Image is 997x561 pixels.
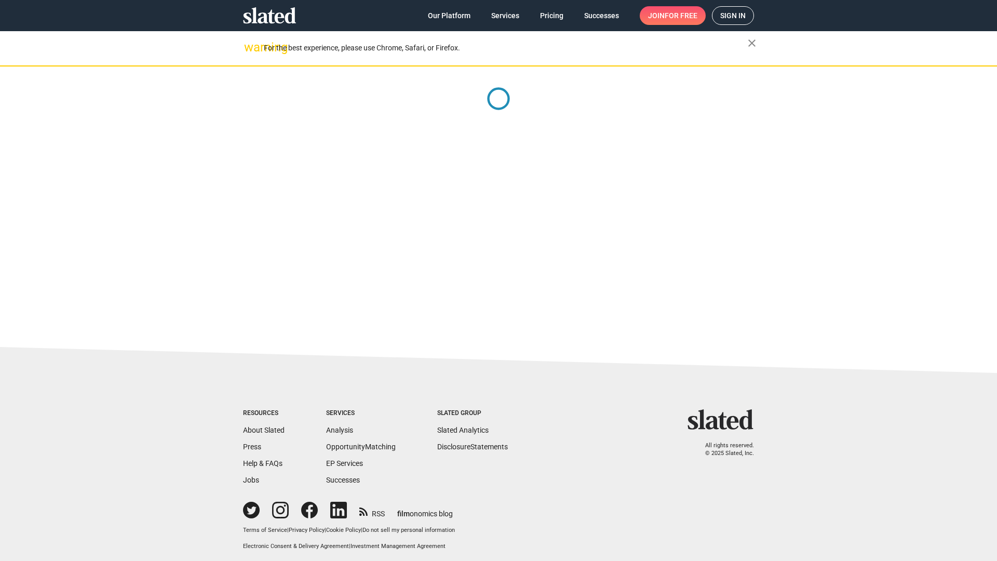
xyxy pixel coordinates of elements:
[437,409,508,418] div: Slated Group
[326,426,353,434] a: Analysis
[746,37,758,49] mat-icon: close
[243,426,285,434] a: About Slated
[648,6,697,25] span: Join
[532,6,572,25] a: Pricing
[640,6,706,25] a: Joinfor free
[243,459,282,468] a: Help & FAQs
[243,476,259,484] a: Jobs
[325,527,326,533] span: |
[712,6,754,25] a: Sign in
[483,6,528,25] a: Services
[244,41,257,54] mat-icon: warning
[326,476,360,484] a: Successes
[437,443,508,451] a: DisclosureStatements
[243,543,349,550] a: Electronic Consent & Delivery Agreement
[540,6,563,25] span: Pricing
[326,459,363,468] a: EP Services
[289,527,325,533] a: Privacy Policy
[397,510,410,518] span: film
[349,543,351,550] span: |
[287,527,289,533] span: |
[694,442,754,457] p: All rights reserved. © 2025 Slated, Inc.
[326,527,361,533] a: Cookie Policy
[720,7,746,24] span: Sign in
[584,6,619,25] span: Successes
[420,6,479,25] a: Our Platform
[428,6,470,25] span: Our Platform
[397,501,453,519] a: filmonomics blog
[491,6,519,25] span: Services
[665,6,697,25] span: for free
[326,409,396,418] div: Services
[243,443,261,451] a: Press
[351,543,446,550] a: Investment Management Agreement
[243,527,287,533] a: Terms of Service
[361,527,362,533] span: |
[359,503,385,519] a: RSS
[576,6,627,25] a: Successes
[264,41,748,55] div: For the best experience, please use Chrome, Safari, or Firefox.
[243,409,285,418] div: Resources
[362,527,455,535] button: Do not sell my personal information
[437,426,489,434] a: Slated Analytics
[326,443,396,451] a: OpportunityMatching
